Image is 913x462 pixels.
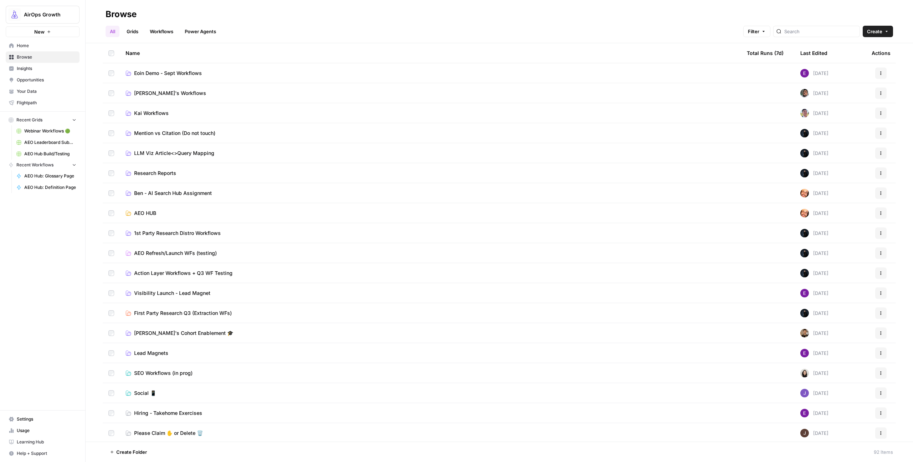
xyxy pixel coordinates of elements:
a: Ben - AI Search Hub Assignment [126,190,735,197]
span: AEO Leaderboard Submissions [24,139,76,146]
span: Create [867,28,882,35]
span: Usage [17,427,76,434]
img: tb834r7wcu795hwbtepf06oxpmnl [800,289,809,297]
a: AEO Hub: Glossary Page [13,170,80,182]
a: SEO Workflows (in prog) [126,370,735,377]
span: Filter [748,28,759,35]
a: Webinar Workflows 🟢 [13,125,80,137]
div: [DATE] [800,229,828,237]
a: LLM Viz Article<>Query Mapping [126,150,735,157]
a: Action Layer Workflows + Q3 WF Testing [126,270,735,277]
div: Total Runs (7d) [747,43,784,63]
a: Browse [6,51,80,63]
a: Kai Workflows [126,110,735,117]
a: Lead Magnets [126,350,735,357]
div: [DATE] [800,329,828,337]
div: Browse [106,9,137,20]
a: Mention vs Citation (Do not touch) [126,130,735,137]
a: Insights [6,63,80,74]
span: [PERSON_NAME]'s Cohort Enablement 🎓 [134,330,233,337]
a: Flightpath [6,97,80,109]
div: [DATE] [800,429,828,437]
a: Research Reports [126,170,735,177]
span: Kai Workflows [134,110,169,117]
span: Webinar Workflows 🟢 [24,128,76,134]
img: t5ef5oef8zpw1w4g2xghobes91mw [800,369,809,377]
img: mae98n22be7w2flmvint2g1h8u9g [800,269,809,277]
span: AEO Refresh/Launch WFs (testing) [134,250,217,257]
div: [DATE] [800,109,828,117]
div: 92 Items [874,448,893,456]
img: mae98n22be7w2flmvint2g1h8u9g [800,249,809,257]
div: Last Edited [800,43,827,63]
span: First Party Research Q3 (Extraction WFs) [134,310,232,317]
img: u93l1oyz1g39q1i4vkrv6vz0p6p4 [800,89,809,97]
a: Eoin Demo - Sept Workflows [126,70,735,77]
img: tb834r7wcu795hwbtepf06oxpmnl [800,409,809,417]
span: Hiring - Takehome Exercises [134,410,202,417]
a: Usage [6,425,80,436]
span: Your Data [17,88,76,95]
div: Name [126,43,735,63]
span: SEO Workflows (in prog) [134,370,193,377]
div: [DATE] [800,409,828,417]
img: ubsf4auoma5okdcylokeqxbo075l [800,389,809,397]
img: tb834r7wcu795hwbtepf06oxpmnl [800,349,809,357]
a: Please Claim ✋ or Delete 🗑️ [126,430,735,437]
a: AEO Refresh/Launch WFs (testing) [126,250,735,257]
a: Your Data [6,86,80,97]
button: Create Folder [106,446,151,458]
div: [DATE] [800,149,828,157]
img: mae98n22be7w2flmvint2g1h8u9g [800,129,809,137]
div: [DATE] [800,349,828,357]
a: Power Agents [180,26,220,37]
div: [DATE] [800,189,828,197]
button: Recent Grids [6,115,80,125]
div: [DATE] [800,309,828,317]
div: [DATE] [800,369,828,377]
span: LLM Viz Article<>Query Mapping [134,150,214,157]
img: w6h4euusfoa7171vz6jrctgb7wlt [800,429,809,437]
span: Recent Workflows [16,162,53,168]
div: [DATE] [800,289,828,297]
span: [PERSON_NAME]'s Workflows [134,90,206,97]
div: [DATE] [800,209,828,217]
button: New [6,26,80,37]
div: [DATE] [800,269,828,277]
a: Workflows [146,26,178,37]
img: mae98n22be7w2flmvint2g1h8u9g [800,309,809,317]
a: Home [6,40,80,51]
a: All [106,26,119,37]
div: Actions [872,43,891,63]
div: [DATE] [800,129,828,137]
span: AEO HUB [134,210,156,217]
span: Ben - AI Search Hub Assignment [134,190,212,197]
span: Browse [17,54,76,60]
a: Grids [122,26,143,37]
span: Create Folder [116,448,147,456]
button: Create [863,26,893,37]
a: [PERSON_NAME]'s Workflows [126,90,735,97]
div: [DATE] [800,89,828,97]
span: Home [17,42,76,49]
span: Please Claim ✋ or Delete 🗑️ [134,430,203,437]
span: AEO Hub Build/Testing [24,151,76,157]
img: 99f2gcj60tl1tjps57nny4cf0tt1 [800,109,809,117]
input: Search [784,28,857,35]
div: [DATE] [800,389,828,397]
img: mae98n22be7w2flmvint2g1h8u9g [800,169,809,177]
span: Settings [17,416,76,422]
span: Visibility Launch - Lead Magnet [134,290,210,297]
img: mae98n22be7w2flmvint2g1h8u9g [800,229,809,237]
img: 36rz0nf6lyfqsoxlb67712aiq2cf [800,329,809,337]
span: AEO Hub: Glossary Page [24,173,76,179]
img: AirOps Growth Logo [8,8,21,21]
a: AEO HUB [126,210,735,217]
img: tb834r7wcu795hwbtepf06oxpmnl [800,69,809,77]
span: Eoin Demo - Sept Workflows [134,70,202,77]
a: AEO Hub: Definition Page [13,182,80,193]
span: Help + Support [17,450,76,457]
img: 8f2qx812gkl4tvd9sgw1fonjgbrx [800,209,809,217]
a: Social 📱 [126,390,735,397]
a: [PERSON_NAME]'s Cohort Enablement 🎓 [126,330,735,337]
